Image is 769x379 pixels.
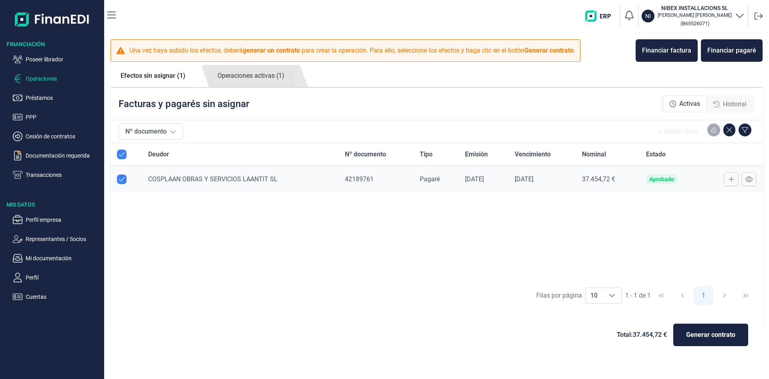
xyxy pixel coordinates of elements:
button: Previous Page [673,286,692,305]
span: Total: 37.454,72 € [617,330,667,340]
span: Emisión [465,150,488,159]
button: Documentación requerida [13,151,101,160]
span: Historial [723,99,747,109]
div: Activas [663,95,707,112]
b: Generar contrato [524,47,574,54]
p: PPP [26,112,101,122]
p: Cesión de contratos [26,132,101,141]
p: Transacciones [26,170,101,180]
p: Documentación requerida [26,151,101,160]
div: Financiar pagaré [707,46,756,55]
b: generar un contrato [243,47,300,54]
span: Deudor [148,150,169,159]
button: Mi documentación [13,253,101,263]
p: Cuentas [26,292,101,302]
p: Mi documentación [26,253,101,263]
button: Next Page [715,286,734,305]
span: 42189761 [345,175,374,183]
div: [DATE] [515,175,570,183]
p: Préstamos [26,93,101,103]
div: Choose [602,288,622,303]
button: Page 1 [694,286,713,305]
p: Poseer librador [26,55,101,64]
div: All items selected [117,150,127,159]
span: Nominal [582,150,606,159]
button: Financiar pagaré [701,39,763,62]
div: Filas por página [536,291,582,300]
span: Activas [679,99,700,109]
img: erp [585,10,617,22]
button: Generar contrato [673,324,748,346]
a: Operaciones activas (1) [207,65,294,87]
span: COSPLAAN OBRAS Y SERVICIOS LAANTIT SL [148,175,278,183]
button: NINIBEX INSTALLACIONS SL[PERSON_NAME] [PERSON_NAME](B65526071) [642,4,745,28]
p: NI [645,12,651,20]
button: Poseer librador [13,55,101,64]
button: Cesión de contratos [13,132,101,141]
span: Nº documento [345,150,386,159]
div: Aprobado [649,176,674,182]
p: Representantes / Socios [26,234,101,244]
button: Préstamos [13,93,101,103]
div: [DATE] [465,175,501,183]
button: Transacciones [13,170,101,180]
button: Last Page [736,286,755,305]
p: Operaciones [26,74,101,83]
button: PPP [13,112,101,122]
div: 37.454,72 € [582,175,633,183]
span: 1 - 1 de 1 [625,292,651,299]
h3: NIBEX INSTALLACIONS SL [658,4,732,12]
p: Perfil empresa [26,215,101,225]
p: Perfil [26,273,101,282]
button: Nº documento [119,124,183,140]
p: Una vez haya subido los efectos, deberá para crear la operación. Para ello, seleccione los efecto... [129,46,575,55]
p: [PERSON_NAME] [PERSON_NAME] [658,12,732,18]
small: Copiar cif [680,20,709,26]
div: Historial [707,96,753,112]
button: Operaciones [13,74,101,83]
button: First Page [652,286,671,305]
button: Perfil [13,273,101,282]
span: Generar contrato [686,330,735,340]
a: Efectos sin asignar (1) [111,65,195,87]
p: Facturas y pagarés sin asignar [119,97,249,110]
button: Representantes / Socios [13,234,101,244]
span: 10 [586,288,602,303]
span: Estado [646,150,666,159]
span: Pagaré [420,175,440,183]
div: Row Unselected null [117,174,127,184]
img: Logo de aplicación [15,6,90,32]
button: Financiar factura [636,39,698,62]
div: Financiar factura [642,46,691,55]
button: Cuentas [13,292,101,302]
span: Vencimiento [515,150,551,159]
span: Tipo [420,150,433,159]
button: Perfil empresa [13,215,101,225]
